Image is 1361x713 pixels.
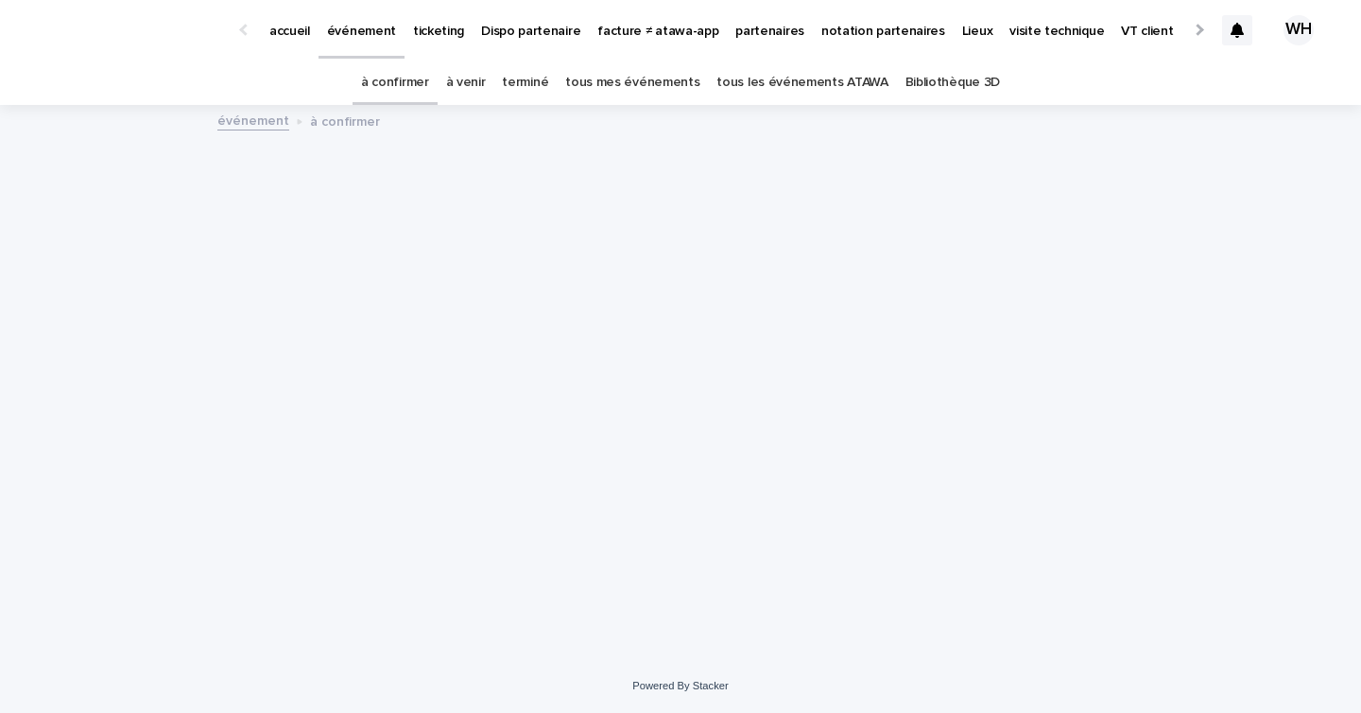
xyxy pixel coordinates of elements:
[38,11,221,49] img: Ls34BcGeRexTGTNfXpUC
[565,61,699,105] a: tous mes événements
[632,680,728,691] a: Powered By Stacker
[905,61,1000,105] a: Bibliothèque 3D
[1283,15,1314,45] div: WH
[716,61,887,105] a: tous les événements ATAWA
[217,109,289,130] a: événement
[502,61,548,105] a: terminé
[361,61,429,105] a: à confirmer
[446,61,486,105] a: à venir
[310,110,380,130] p: à confirmer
